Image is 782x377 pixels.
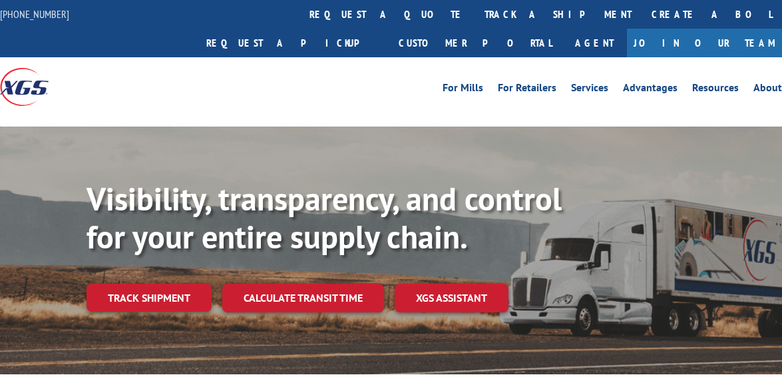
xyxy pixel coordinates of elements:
a: Track shipment [87,284,212,312]
a: Agent [562,29,627,57]
a: Advantages [623,83,678,97]
a: Customer Portal [389,29,562,57]
a: Request a pickup [196,29,389,57]
a: Resources [692,83,739,97]
b: Visibility, transparency, and control for your entire supply chain. [87,178,562,258]
a: Join Our Team [627,29,782,57]
a: For Retailers [498,83,556,97]
a: About [753,83,782,97]
a: For Mills [443,83,483,97]
a: Services [571,83,608,97]
a: Calculate transit time [222,284,384,312]
a: XGS ASSISTANT [395,284,508,312]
